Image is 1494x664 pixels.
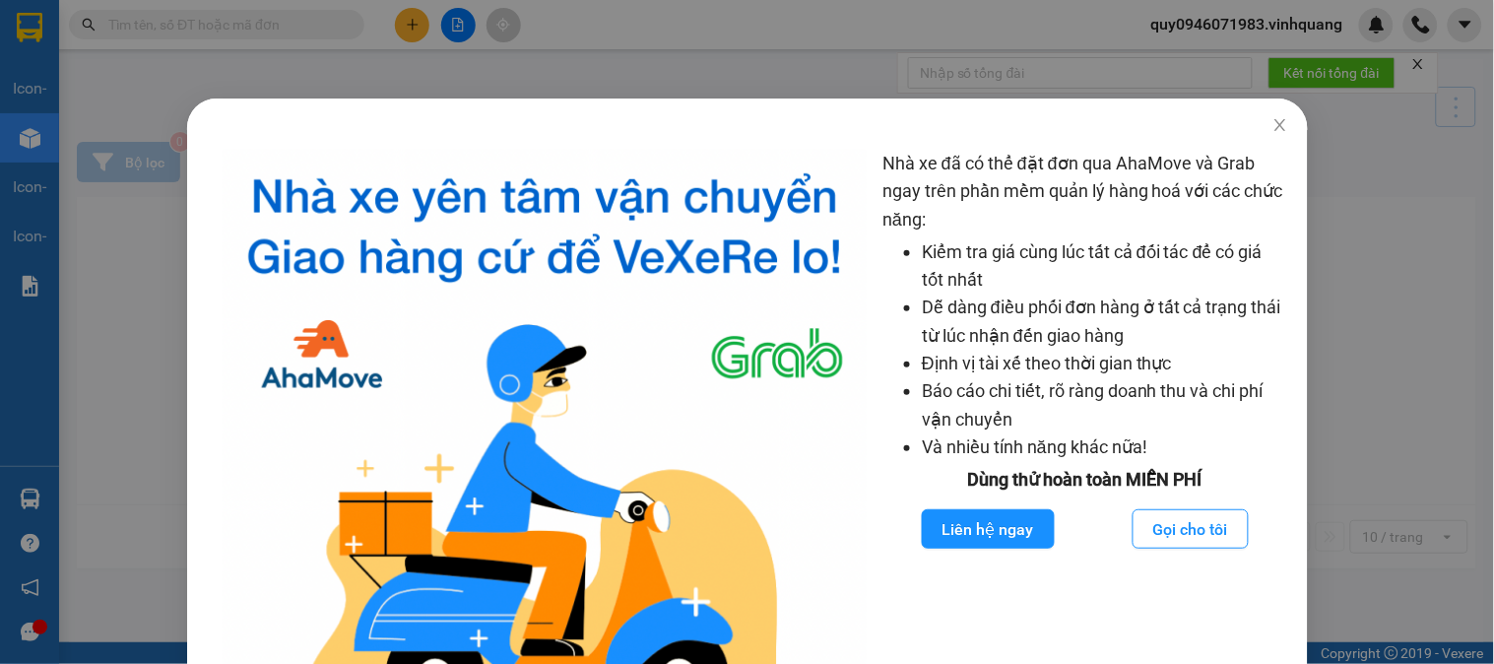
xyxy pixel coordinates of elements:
[922,433,1288,461] li: Và nhiều tính năng khác nữa!
[942,517,1033,542] span: Liên hệ ngay
[1252,99,1307,154] button: Close
[921,509,1054,549] button: Liên hệ ngay
[1271,117,1287,133] span: close
[882,466,1288,494] div: Dùng thử hoàn toàn MIỄN PHÍ
[922,377,1288,433] li: Báo cáo chi tiết, rõ ràng doanh thu và chi phí vận chuyển
[1153,517,1228,542] span: Gọi cho tôi
[922,350,1288,377] li: Định vị tài xế theo thời gian thực
[922,238,1288,295] li: Kiểm tra giá cùng lúc tất cả đối tác để có giá tốt nhất
[922,294,1288,350] li: Dễ dàng điều phối đơn hàng ở tất cả trạng thái từ lúc nhận đến giao hàng
[1133,509,1249,549] button: Gọi cho tôi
